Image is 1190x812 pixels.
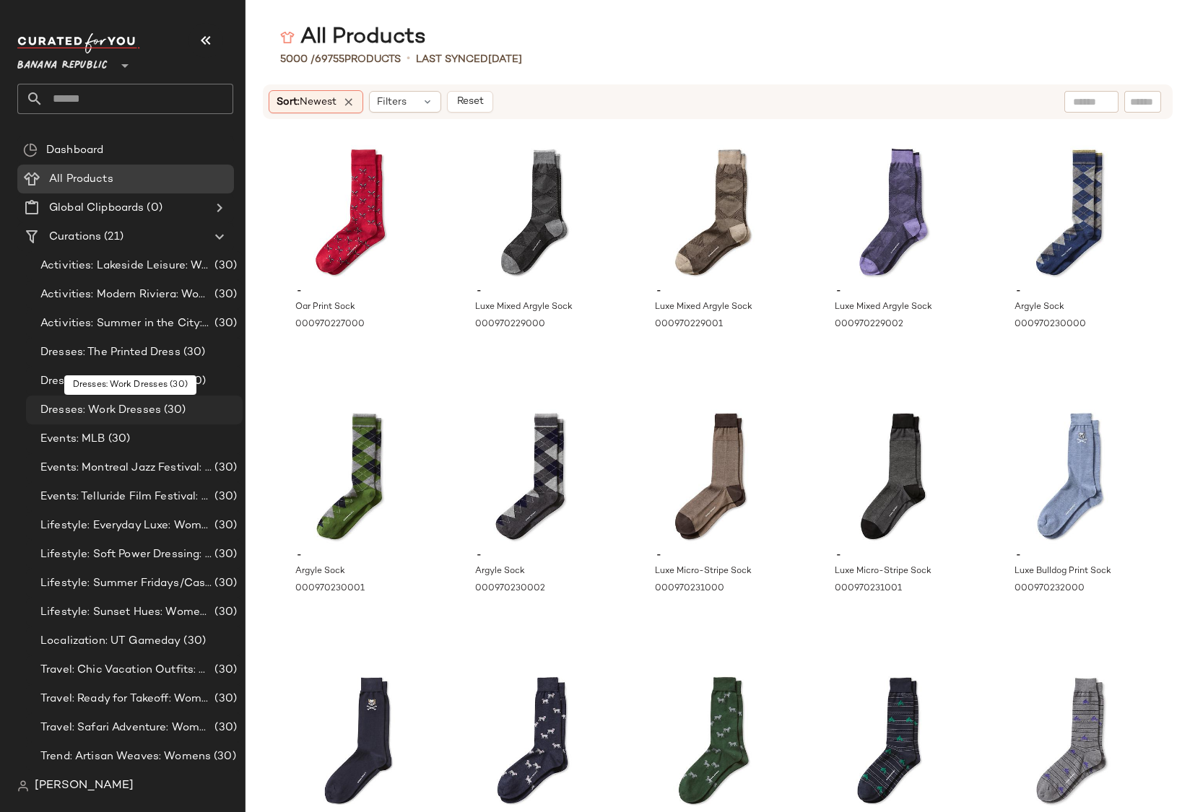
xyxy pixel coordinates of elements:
[40,344,181,361] span: Dresses: The Printed Dress
[212,518,237,534] span: (30)
[40,460,212,476] span: Events: Montreal Jazz Festival: Womens
[836,285,959,298] span: -
[655,565,752,578] span: Luxe Micro-Stripe Sock
[645,409,791,543] img: cn8038040.jpg
[211,748,236,765] span: (30)
[475,582,545,595] span: 000970230002
[212,460,237,476] span: (30)
[280,23,426,52] div: All Products
[40,662,212,678] span: Travel: Chic Vacation Outfits: Womens
[40,431,105,448] span: Events: MLB
[212,575,237,592] span: (30)
[212,315,237,332] span: (30)
[475,301,573,314] span: Luxe Mixed Argyle Sock
[212,546,237,563] span: (30)
[212,720,237,736] span: (30)
[40,691,212,707] span: Travel: Ready for Takeoff: Womens
[297,285,420,298] span: -
[101,229,123,245] span: (21)
[475,318,545,331] span: 000970229000
[656,285,779,298] span: -
[655,301,752,314] span: Luxe Mixed Argyle Sock
[836,549,959,562] span: -
[212,489,237,505] span: (30)
[1016,285,1139,298] span: -
[49,200,144,217] span: Global Clipboards
[475,565,525,578] span: Argyle Sock
[1016,549,1139,562] span: -
[655,582,724,595] span: 000970231000
[825,145,970,279] img: cn8037903.jpg
[407,51,410,68] span: •
[17,49,108,75] span: Banana Republic
[1015,318,1086,331] span: 000970230000
[40,546,212,563] span: Lifestyle: Soft Power Dressing: Womens
[40,402,161,419] span: Dresses: Work Dresses
[161,402,186,419] span: (30)
[181,344,206,361] span: (30)
[295,318,365,331] span: 000970227000
[17,780,29,792] img: svg%3e
[285,409,431,543] img: cn8038144.jpg
[212,662,237,678] span: (30)
[40,748,211,765] span: Trend: Artisan Weaves: Womens
[277,95,336,110] span: Sort:
[40,633,181,650] span: Localization: UT Gameday
[40,489,212,505] span: Events: Telluride Film Festival: Womens
[49,171,113,188] span: All Products
[825,673,970,808] img: cn8038132.jpg
[212,691,237,707] span: (30)
[40,604,212,621] span: Lifestyle: Sunset Hues: Womens
[285,145,431,279] img: cn8037758.jpg
[416,52,522,67] p: Last synced
[144,200,162,217] span: (0)
[295,582,365,595] span: 000970230001
[645,145,791,279] img: cn8037749.jpg
[825,409,970,543] img: cn8038056.jpg
[465,145,611,279] img: cn8037707.jpg
[645,673,791,808] img: cn8038052.jpg
[285,673,431,808] img: cn8035357.jpg
[295,565,345,578] span: Argyle Sock
[297,549,420,562] span: -
[1015,565,1111,578] span: Luxe Bulldog Print Sock
[35,777,134,795] span: [PERSON_NAME]
[835,582,902,595] span: 000970231001
[23,143,38,157] img: svg%3e
[40,315,212,332] span: Activities: Summer in the City: Womens
[447,91,493,113] button: Reset
[181,373,207,390] span: (30)
[17,33,140,53] img: cfy_white_logo.C9jOOHJF.svg
[212,258,237,274] span: (30)
[315,54,344,65] span: 69755
[656,549,779,562] span: -
[212,604,237,621] span: (30)
[477,285,599,298] span: -
[1004,409,1150,543] img: cn8038087.jpg
[1015,582,1085,595] span: 000970232000
[1004,145,1150,279] img: cn8037840.jpg
[280,52,401,67] div: Products
[488,54,522,65] span: [DATE]
[295,301,355,314] span: Oar Print Sock
[835,301,932,314] span: Luxe Mixed Argyle Sock
[40,258,212,274] span: Activities: Lakeside Leisure: Womens
[181,633,206,650] span: (30)
[655,318,723,331] span: 000970229001
[1015,301,1064,314] span: Argyle Sock
[1004,673,1150,808] img: cn8038062.jpg
[40,518,212,534] span: Lifestyle: Everyday Luxe: Womens
[40,287,212,303] span: Activities: Modern Riviera: Womens
[465,409,611,543] img: cn8038106.jpg
[377,95,407,110] span: Filters
[477,549,599,562] span: -
[105,431,131,448] span: (30)
[49,229,101,245] span: Curations
[465,673,611,808] img: cn8038098.jpg
[280,30,295,45] img: svg%3e
[46,142,103,159] span: Dashboard
[835,565,931,578] span: Luxe Micro-Stripe Sock
[280,54,315,65] span: 5000 /
[835,318,903,331] span: 000970229002
[40,575,212,592] span: Lifestyle: Summer Fridays/Casual Fridays: Womens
